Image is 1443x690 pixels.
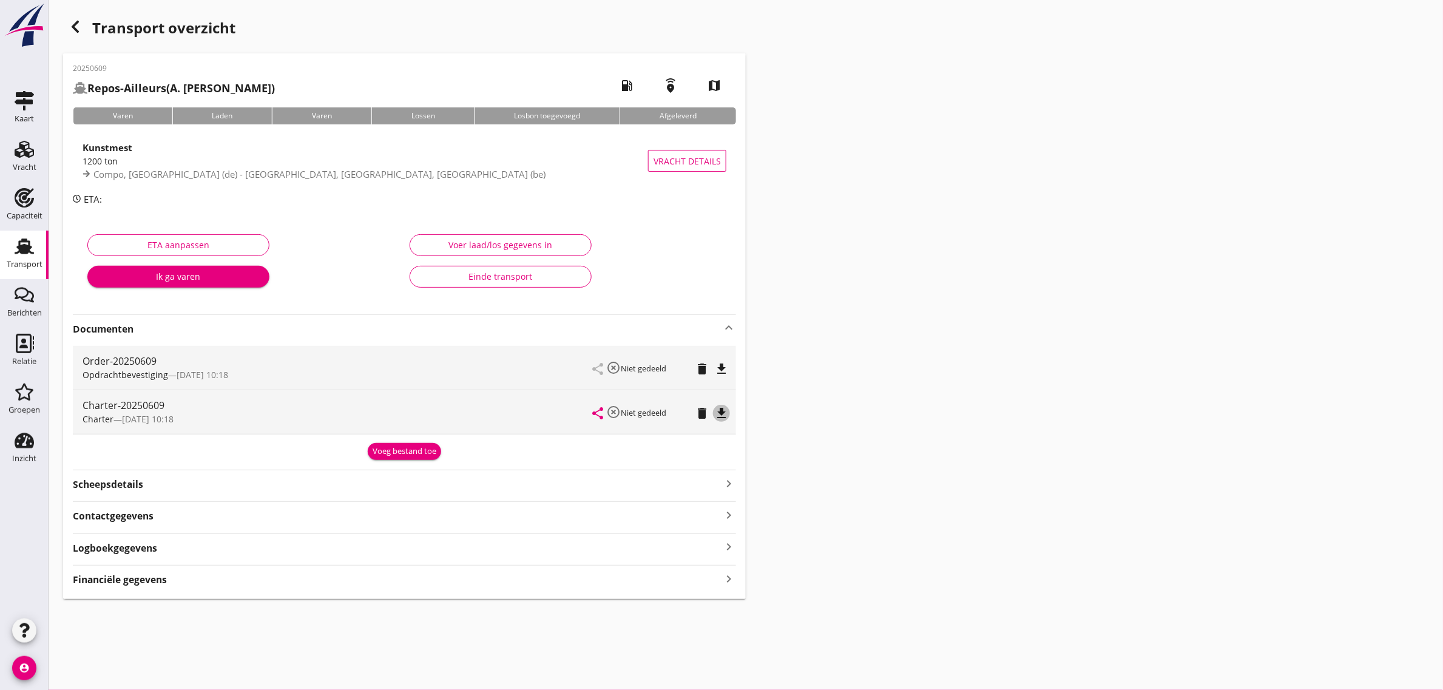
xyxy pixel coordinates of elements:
div: Afgeleverd [620,107,736,124]
i: local_gas_station [610,69,644,103]
small: Niet gedeeld [621,407,666,418]
i: share [590,406,605,421]
div: Inzicht [12,455,36,462]
button: ETA aanpassen [87,234,269,256]
button: Einde transport [410,266,592,288]
button: Voeg bestand toe [368,443,441,460]
div: Varen [73,107,172,124]
p: 20250609 [73,63,275,74]
div: Groepen [8,406,40,414]
span: [DATE] 10:18 [177,369,228,381]
div: Ik ga varen [97,270,260,283]
div: Order-20250609 [83,354,593,368]
div: — [83,413,593,425]
div: Charter-20250609 [83,398,593,413]
i: map [697,69,731,103]
i: keyboard_arrow_right [721,570,736,587]
strong: Contactgegevens [73,509,154,523]
strong: Logboekgegevens [73,541,157,555]
strong: Kunstmest [83,141,132,154]
i: emergency_share [654,69,688,103]
div: Kaart [15,115,34,123]
div: Transport [7,260,42,268]
strong: Documenten [73,322,721,336]
span: Opdrachtbevestiging [83,369,168,381]
span: [DATE] 10:18 [122,413,174,425]
span: ETA: [84,193,102,205]
i: delete [695,406,709,421]
i: file_download [714,406,729,421]
i: account_circle [12,656,36,680]
small: Niet gedeeld [621,363,666,374]
h2: (A. [PERSON_NAME]) [73,80,275,96]
button: Ik ga varen [87,266,269,288]
div: Relatie [12,357,36,365]
div: Capaciteit [7,212,42,220]
i: keyboard_arrow_right [721,507,736,523]
i: highlight_off [606,405,621,419]
div: Laden [172,107,272,124]
div: — [83,368,593,381]
i: keyboard_arrow_up [721,320,736,335]
div: Losbon toegevoegd [475,107,620,124]
div: Voeg bestand toe [373,445,436,458]
i: highlight_off [606,360,621,375]
div: Transport overzicht [63,15,746,44]
div: Varen [272,107,371,124]
span: Compo, [GEOGRAPHIC_DATA] (de) - [GEOGRAPHIC_DATA], [GEOGRAPHIC_DATA], [GEOGRAPHIC_DATA] (be) [93,168,546,180]
i: delete [695,362,709,376]
span: Vracht details [654,155,721,167]
i: keyboard_arrow_right [721,539,736,555]
div: Lossen [371,107,475,124]
div: ETA aanpassen [98,238,259,251]
div: Vracht [13,163,36,171]
strong: Financiële gegevens [73,573,167,587]
div: Einde transport [420,270,581,283]
i: keyboard_arrow_right [721,475,736,492]
i: file_download [714,362,729,376]
img: logo-small.a267ee39.svg [2,3,46,48]
strong: Repos-Ailleurs [87,81,166,95]
span: Charter [83,413,113,425]
button: Vracht details [648,150,726,172]
div: Berichten [7,309,42,317]
button: Voer laad/los gegevens in [410,234,592,256]
a: Kunstmest1200 tonCompo, [GEOGRAPHIC_DATA] (de) - [GEOGRAPHIC_DATA], [GEOGRAPHIC_DATA], [GEOGRAPHI... [73,134,736,188]
div: Voer laad/los gegevens in [420,238,581,251]
strong: Scheepsdetails [73,478,143,492]
div: 1200 ton [83,155,648,167]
